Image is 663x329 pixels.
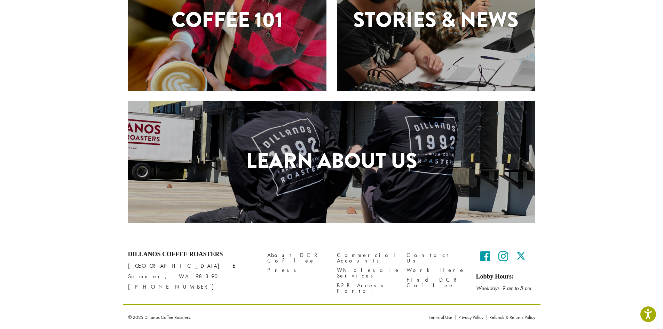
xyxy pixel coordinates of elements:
h4: Dillanos Coffee Roasters [128,251,257,258]
a: Terms of Use [429,315,455,320]
a: About DCR Coffee [267,251,326,266]
em: Weekdays 9 am to 5 pm [476,284,531,292]
p: © 2025 Dillanos Coffee Roasters. [128,315,418,320]
a: Find DCR Coffee [407,275,466,290]
a: Commercial Accounts [337,251,396,266]
p: [GEOGRAPHIC_DATA] E Sumner, WA 98390 [PHONE_NUMBER] [128,261,257,292]
a: B2B Access Portal [337,281,396,296]
a: Learn About Us [128,101,535,223]
h1: Coffee 101 [128,4,326,36]
a: Work Here [407,266,466,275]
a: Refunds & Returns Policy [486,315,535,320]
a: Press [267,266,326,275]
a: Contact Us [407,251,466,266]
h5: Lobby Hours: [476,273,535,281]
a: Privacy Policy [455,315,486,320]
h1: Learn About Us [128,145,535,177]
h1: Stories & News [337,4,535,36]
a: Wholesale Services [337,266,396,281]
